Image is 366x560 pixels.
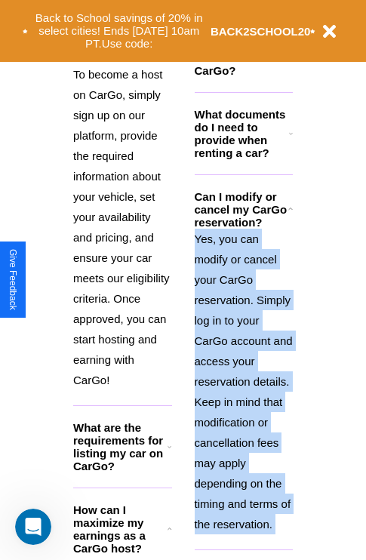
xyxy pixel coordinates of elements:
[73,503,168,555] h3: How can I maximize my earnings as a CarGo host?
[73,64,172,390] p: To become a host on CarGo, simply sign up on our platform, provide the required information about...
[195,190,288,229] h3: Can I modify or cancel my CarGo reservation?
[211,25,311,38] b: BACK2SCHOOL20
[73,421,168,472] h3: What are the requirements for listing my car on CarGo?
[28,8,211,54] button: Back to School savings of 20% in select cities! Ends [DATE] 10am PT.Use code:
[195,108,290,159] h3: What documents do I need to provide when renting a car?
[195,229,294,534] p: Yes, you can modify or cancel your CarGo reservation. Simply log in to your CarGo account and acc...
[8,249,18,310] div: Give Feedback
[15,509,51,545] iframe: Intercom live chat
